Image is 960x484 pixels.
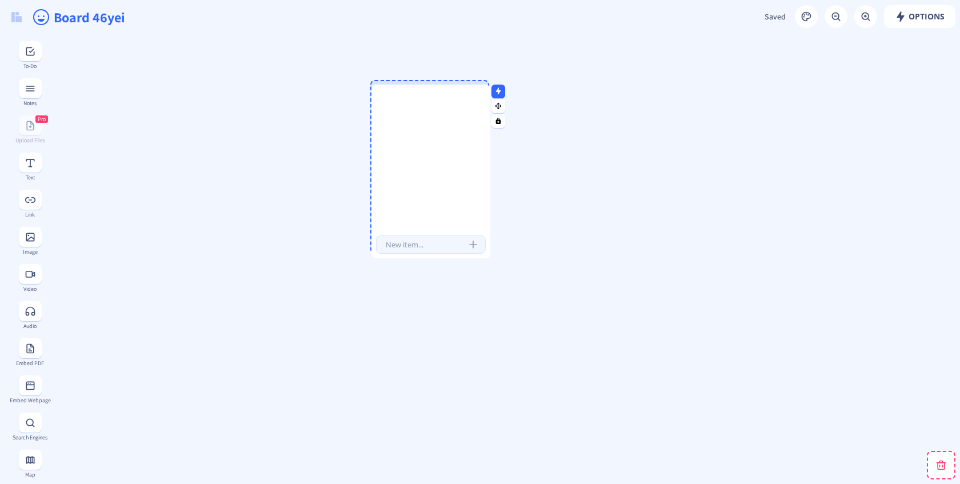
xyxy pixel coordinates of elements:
[9,286,51,292] div: Video
[9,434,51,441] div: Search Engines
[9,323,51,329] div: Audio
[9,100,51,106] div: Notes
[9,211,51,218] div: Link
[376,235,486,254] input: New item...
[9,249,51,255] div: Image
[9,360,51,366] div: Embed PDF
[38,115,46,123] span: Pro
[884,5,955,28] button: Options
[9,63,51,69] div: To-Do
[895,12,945,21] span: Options
[765,11,786,22] span: Saved
[9,174,51,181] div: Text
[11,12,22,22] img: logo.svg
[32,8,50,26] ion-icon: happy outline
[9,471,51,478] div: Map
[9,397,51,403] div: Embed Webpage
